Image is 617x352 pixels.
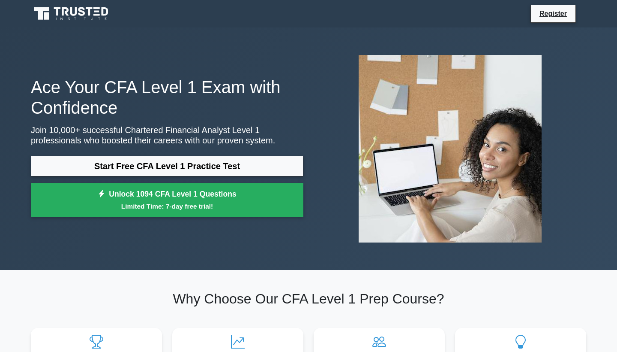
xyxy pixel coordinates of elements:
[31,125,303,146] p: Join 10,000+ successful Chartered Financial Analyst Level 1 professionals who boosted their caree...
[31,77,303,118] h1: Ace Your CFA Level 1 Exam with Confidence
[534,8,572,19] a: Register
[31,291,586,307] h2: Why Choose Our CFA Level 1 Prep Course?
[31,183,303,217] a: Unlock 1094 CFA Level 1 QuestionsLimited Time: 7-day free trial!
[31,156,303,176] a: Start Free CFA Level 1 Practice Test
[42,201,293,211] small: Limited Time: 7-day free trial!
